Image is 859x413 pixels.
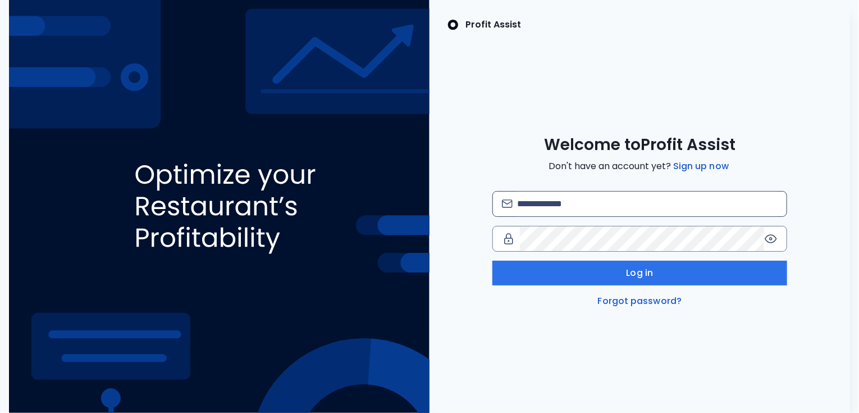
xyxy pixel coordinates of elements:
span: Log in [627,266,654,280]
img: email [502,199,513,208]
img: SpotOn Logo [447,18,459,31]
button: Log in [492,261,787,285]
p: Profit Assist [465,18,521,31]
span: Welcome to Profit Assist [544,135,735,155]
a: Forgot password? [596,294,684,308]
span: Don't have an account yet? [549,160,731,173]
a: Sign up now [671,160,731,173]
